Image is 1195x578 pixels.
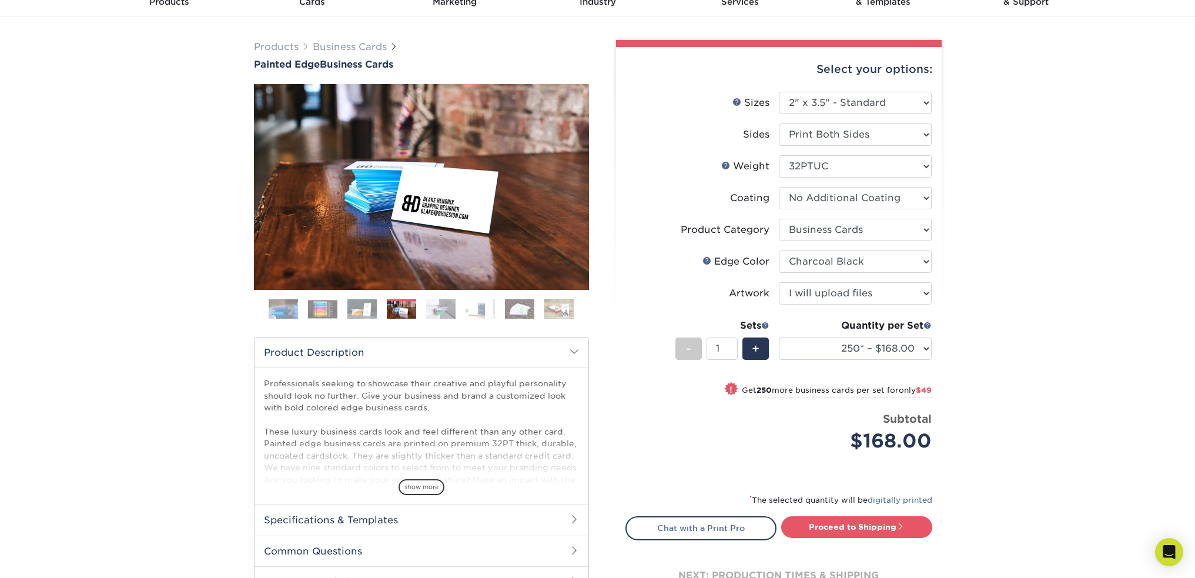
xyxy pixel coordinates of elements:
span: ! [729,383,732,396]
img: Painted Edge 04 [254,71,589,303]
div: Weight [721,159,769,173]
a: Chat with a Print Pro [625,516,776,540]
div: Quantity per Set [779,319,932,333]
a: Painted EdgeBusiness Cards [254,59,589,70]
img: Business Cards 02 [308,300,337,318]
h2: Common Questions [255,536,588,566]
div: Edge Color [702,255,769,269]
strong: Subtotal [883,412,932,425]
span: show more [399,479,444,495]
a: Proceed to Shipping [781,516,932,537]
div: Product Category [681,223,769,237]
strong: 250 [757,386,772,395]
span: only [899,386,932,395]
img: Business Cards 05 [426,299,456,319]
h2: Specifications & Templates [255,505,588,535]
small: The selected quantity will be [749,496,932,505]
h1: Business Cards [254,59,589,70]
img: Business Cards 08 [544,299,574,319]
a: digitally printed [868,496,932,505]
img: Business Cards 06 [466,299,495,319]
div: Sizes [732,96,769,110]
a: Business Cards [313,41,387,52]
img: Business Cards 07 [505,299,534,319]
img: Business Cards 04 [387,300,416,320]
span: $49 [916,386,932,395]
div: Open Intercom Messenger [1155,538,1183,566]
span: Painted Edge [254,59,320,70]
small: Get more business cards per set for [742,386,932,397]
div: Select your options: [625,47,932,92]
img: Business Cards 01 [269,295,298,324]
a: Products [254,41,299,52]
h2: Product Description [255,338,588,367]
span: - [686,340,691,358]
div: Sets [675,319,769,333]
div: Sides [743,128,769,142]
div: Coating [730,191,769,205]
img: Business Cards 03 [347,299,377,319]
div: Artwork [729,286,769,300]
div: $168.00 [788,427,932,455]
span: + [752,340,759,358]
